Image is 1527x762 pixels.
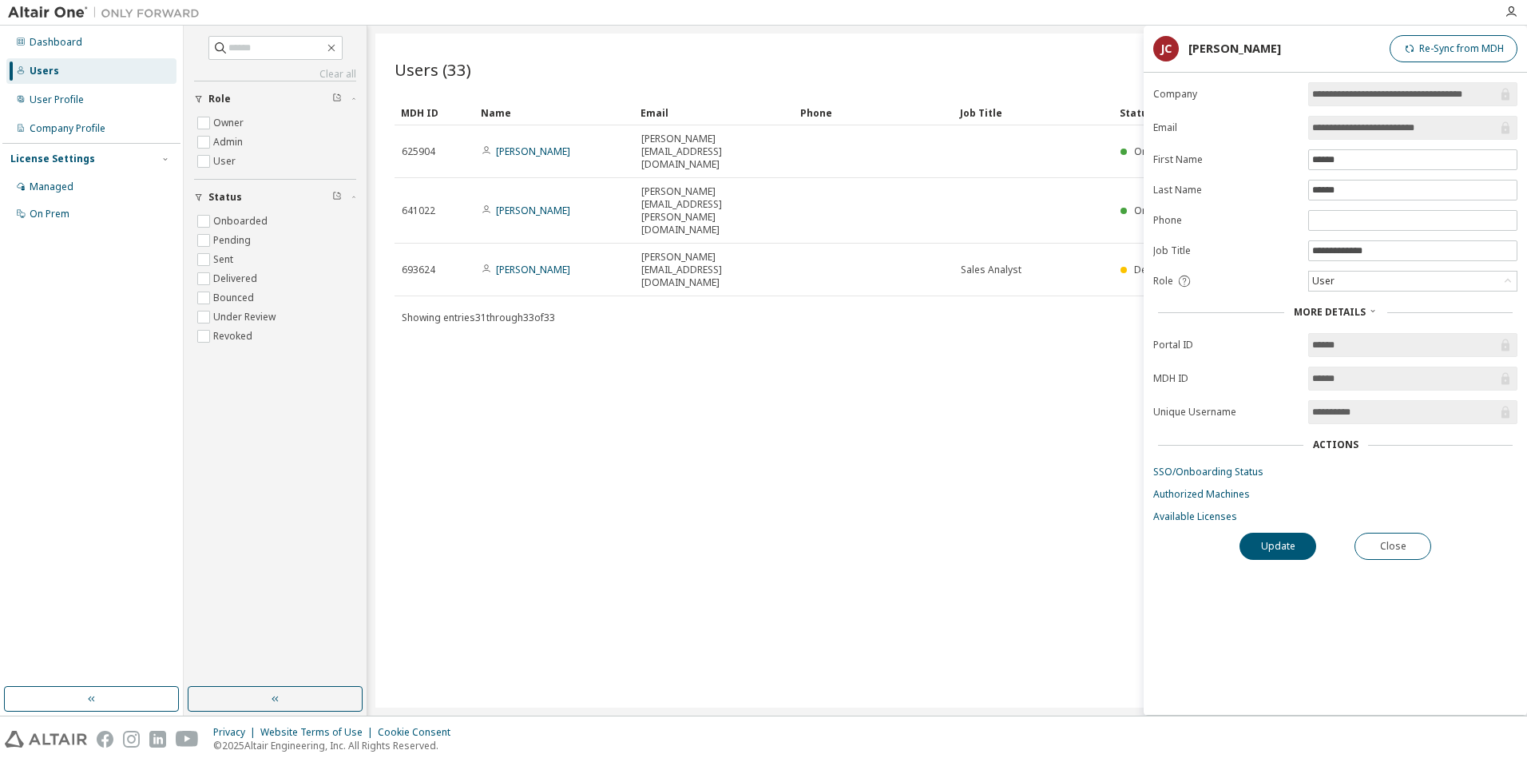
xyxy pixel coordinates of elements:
[208,191,242,204] span: Status
[1120,100,1417,125] div: Status
[401,100,468,125] div: MDH ID
[10,153,95,165] div: License Settings
[5,731,87,748] img: altair_logo.svg
[496,204,570,217] a: [PERSON_NAME]
[1153,339,1299,351] label: Portal ID
[30,36,82,49] div: Dashboard
[213,133,246,152] label: Admin
[402,145,435,158] span: 625904
[213,212,271,231] label: Onboarded
[213,288,257,308] label: Bounced
[1153,488,1517,501] a: Authorized Machines
[332,93,342,105] span: Clear filter
[208,93,231,105] span: Role
[496,263,570,276] a: [PERSON_NAME]
[213,250,236,269] label: Sent
[496,145,570,158] a: [PERSON_NAME]
[30,65,59,77] div: Users
[1354,533,1431,560] button: Close
[332,191,342,204] span: Clear filter
[1313,439,1358,451] div: Actions
[213,739,460,752] p: © 2025 Altair Engineering, Inc. All Rights Reserved.
[8,5,208,21] img: Altair One
[1153,372,1299,385] label: MDH ID
[641,251,787,289] span: [PERSON_NAME][EMAIL_ADDRESS][DOMAIN_NAME]
[1134,204,1188,217] span: Onboarded
[960,100,1107,125] div: Job Title
[402,311,555,324] span: Showing entries 31 through 33 of 33
[1134,263,1178,276] span: Delivered
[30,93,84,106] div: User Profile
[1153,184,1299,196] label: Last Name
[97,731,113,748] img: facebook.svg
[378,726,460,739] div: Cookie Consent
[123,731,140,748] img: instagram.svg
[1153,214,1299,227] label: Phone
[1153,121,1299,134] label: Email
[213,231,254,250] label: Pending
[1153,36,1179,62] div: JC
[1153,244,1299,257] label: Job Title
[1188,42,1281,55] div: [PERSON_NAME]
[30,122,105,135] div: Company Profile
[213,726,260,739] div: Privacy
[1153,88,1299,101] label: Company
[194,81,356,117] button: Role
[1153,510,1517,523] a: Available Licenses
[1239,533,1316,560] button: Update
[213,269,260,288] label: Delivered
[194,180,356,215] button: Status
[402,264,435,276] span: 693624
[1134,145,1188,158] span: Onboarded
[961,264,1021,276] span: Sales Analyst
[149,731,166,748] img: linkedin.svg
[395,58,471,81] span: Users (33)
[1310,272,1337,290] div: User
[1309,272,1517,291] div: User
[213,152,239,171] label: User
[1153,275,1173,288] span: Role
[1153,466,1517,478] a: SSO/Onboarding Status
[30,181,73,193] div: Managed
[641,100,787,125] div: Email
[194,68,356,81] a: Clear all
[213,308,279,327] label: Under Review
[641,133,787,171] span: [PERSON_NAME][EMAIL_ADDRESS][DOMAIN_NAME]
[1153,406,1299,419] label: Unique Username
[481,100,628,125] div: Name
[641,185,787,236] span: [PERSON_NAME][EMAIL_ADDRESS][PERSON_NAME][DOMAIN_NAME]
[30,208,69,220] div: On Prem
[402,204,435,217] span: 641022
[260,726,378,739] div: Website Terms of Use
[213,327,256,346] label: Revoked
[800,100,947,125] div: Phone
[1390,35,1517,62] button: Re-Sync from MDH
[1294,305,1366,319] span: More Details
[176,731,199,748] img: youtube.svg
[1153,153,1299,166] label: First Name
[213,113,247,133] label: Owner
